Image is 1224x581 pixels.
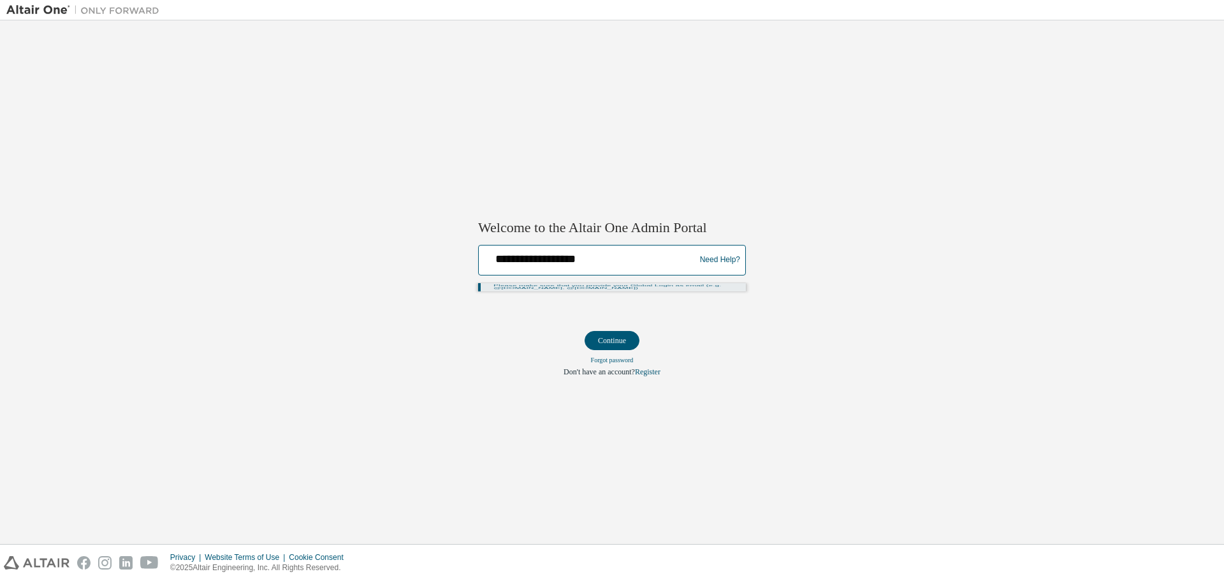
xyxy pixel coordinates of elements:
[170,563,351,573] p: © 2025 Altair Engineering, Inc. All Rights Reserved.
[289,552,351,563] div: Cookie Consent
[140,556,159,570] img: youtube.svg
[564,367,635,376] span: Don't have an account?
[205,552,289,563] div: Website Terms of Use
[98,556,112,570] img: instagram.svg
[591,357,634,364] a: Forgot password
[119,556,133,570] img: linkedin.svg
[6,4,166,17] img: Altair One
[585,331,639,350] button: Continue
[4,556,69,570] img: altair_logo.svg
[170,552,205,563] div: Privacy
[77,556,91,570] img: facebook.svg
[478,219,746,237] h2: Welcome to the Altair One Admin Portal
[493,291,736,313] p: Please make sure that you provide your Global Login as email (e.g. @[DOMAIN_NAME], @[DOMAIN_NAME])
[635,367,660,376] a: Register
